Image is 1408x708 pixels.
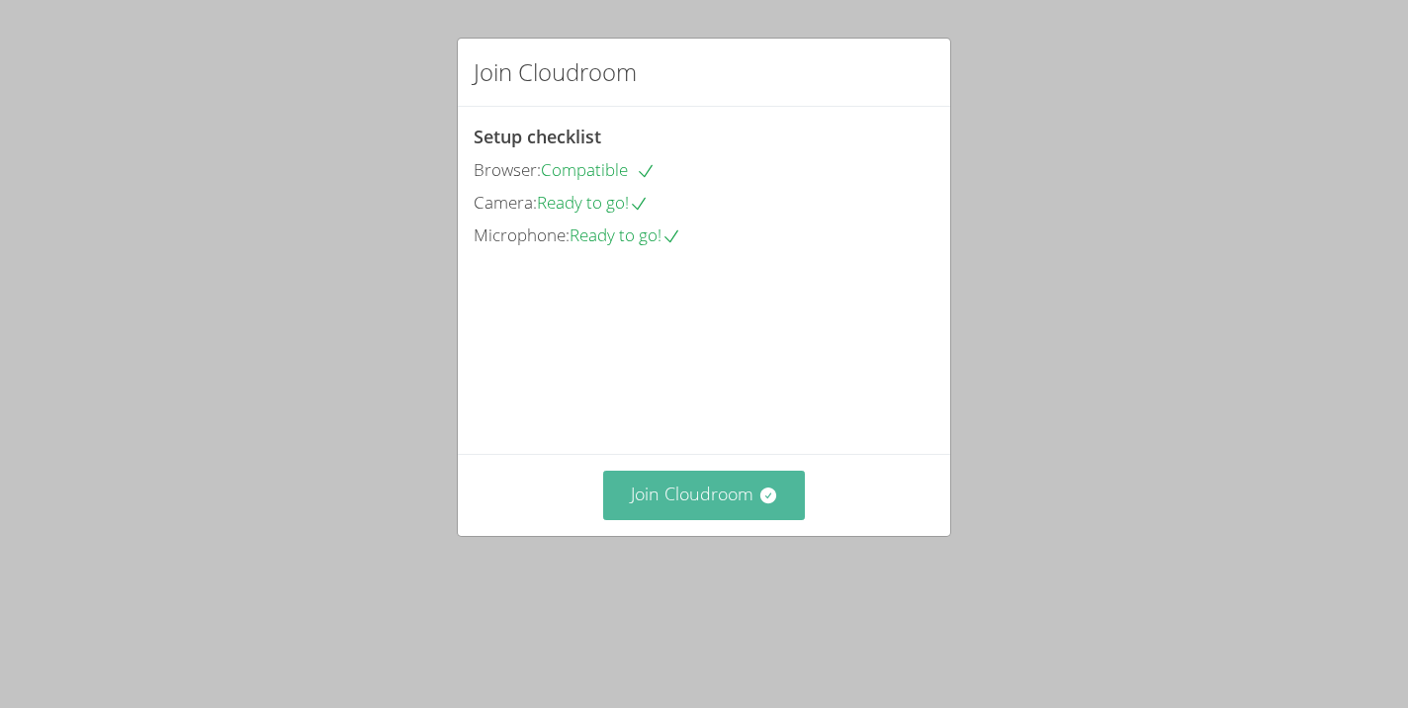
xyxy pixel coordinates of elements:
h2: Join Cloudroom [474,54,637,90]
span: Browser: [474,158,541,181]
span: Compatible [541,158,656,181]
button: Join Cloudroom [603,471,806,519]
span: Microphone: [474,223,570,246]
span: Camera: [474,191,537,214]
span: Ready to go! [537,191,649,214]
span: Setup checklist [474,125,601,148]
span: Ready to go! [570,223,681,246]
